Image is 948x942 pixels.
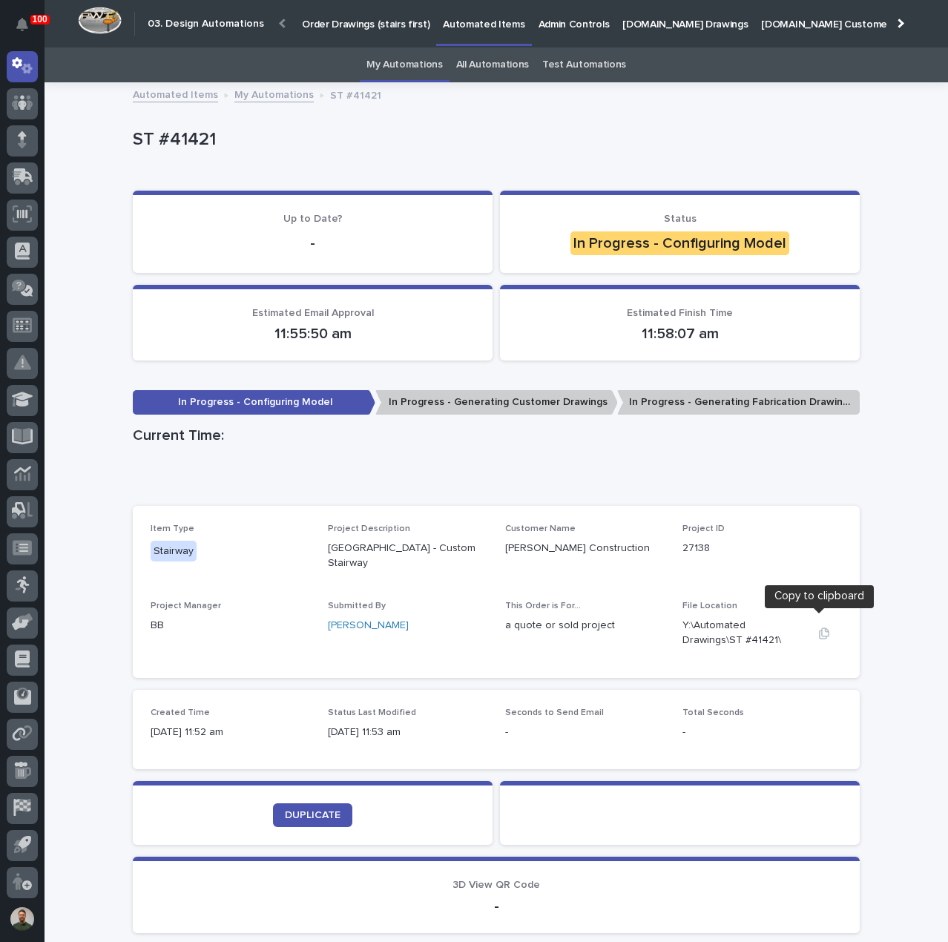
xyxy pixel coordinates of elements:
p: 11:55:50 am [151,325,475,343]
span: Project Description [328,524,410,533]
span: Status [664,214,697,224]
p: [DATE] 11:52 am [151,725,310,740]
a: Test Automations [542,47,626,82]
span: Up to Date? [283,214,343,224]
div: In Progress - Configuring Model [570,231,789,255]
p: 100 [33,14,47,24]
h1: Current Time: [133,426,860,444]
p: 11:58:07 am [518,325,842,343]
p: ST #41421 [330,86,381,102]
span: Status Last Modified [328,708,416,717]
span: Estimated Email Approval [252,308,374,318]
p: 27138 [682,541,842,556]
span: Project Manager [151,602,221,610]
span: 3D View QR Code [452,880,540,890]
a: [PERSON_NAME] [328,618,409,633]
p: In Progress - Generating Customer Drawings [375,390,618,415]
span: Created Time [151,708,210,717]
p: - [151,897,842,915]
div: Stairway [151,541,197,562]
img: Workspace Logo [78,7,122,34]
h2: 03. Design Automations [148,18,264,30]
a: All Automations [456,47,529,82]
: Y:\Automated Drawings\ST #41421\ [682,618,806,649]
p: - [151,234,475,252]
p: In Progress - Configuring Model [133,390,375,415]
p: - [682,725,842,740]
span: Seconds to Send Email [505,708,604,717]
span: Submitted By [328,602,386,610]
p: [PERSON_NAME] Construction [505,541,665,556]
p: - [505,725,665,740]
a: My Automations [234,85,314,102]
span: Item Type [151,524,194,533]
span: This Order is For... [505,602,581,610]
p: [GEOGRAPHIC_DATA] - Custom Stairway [328,541,487,572]
button: Notifications [7,9,38,40]
p: In Progress - Generating Fabrication Drawings [617,390,860,415]
p: [DATE] 11:53 am [328,725,487,740]
a: DUPLICATE [273,803,352,827]
p: BB [151,618,310,633]
span: DUPLICATE [285,810,340,820]
iframe: Current Time: [133,450,860,506]
p: a quote or sold project [505,618,665,633]
p: ST #41421 [133,129,854,151]
a: My Automations [366,47,443,82]
a: Automated Items [133,85,218,102]
span: Project ID [682,524,725,533]
div: Notifications100 [19,18,38,42]
button: users-avatar [7,903,38,935]
span: File Location [682,602,737,610]
span: Customer Name [505,524,576,533]
span: Total Seconds [682,708,744,717]
span: Estimated Finish Time [627,308,733,318]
